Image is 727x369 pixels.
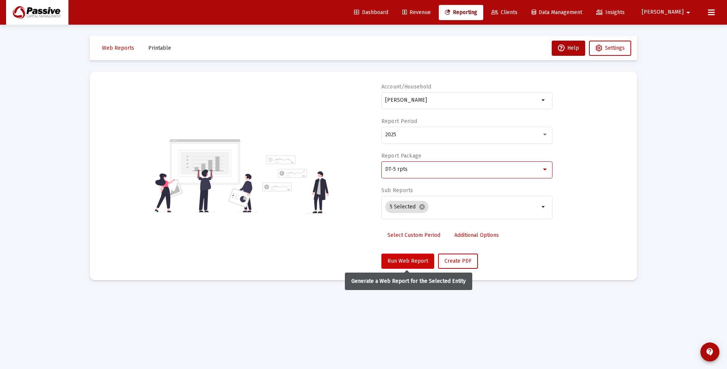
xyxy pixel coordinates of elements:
[385,166,408,172] span: DT-5 rpts
[444,258,471,264] span: Create PDF
[552,41,585,56] button: Help
[485,5,524,20] a: Clients
[354,9,388,16] span: Dashboard
[684,5,693,20] mat-icon: arrow_drop_down
[445,9,477,16] span: Reporting
[385,201,429,213] mat-chip: 5 Selected
[589,41,631,56] button: Settings
[381,153,422,159] label: Report Package
[385,97,539,103] input: Search or select an account or household
[381,254,434,269] button: Run Web Report
[642,9,684,16] span: [PERSON_NAME]
[439,5,483,20] a: Reporting
[539,96,548,105] mat-icon: arrow_drop_down
[381,84,432,90] label: Account/Household
[387,258,428,264] span: Run Web Report
[381,187,413,194] label: Sub Reports
[348,5,394,20] a: Dashboard
[590,5,631,20] a: Insights
[633,5,702,20] button: [PERSON_NAME]
[102,45,134,51] span: Web Reports
[705,347,714,356] mat-icon: contact_support
[262,155,329,213] img: reporting-alt
[532,9,582,16] span: Data Management
[385,199,539,214] mat-chip-list: Selection
[539,202,548,211] mat-icon: arrow_drop_down
[12,5,63,20] img: Dashboard
[605,45,625,51] span: Settings
[385,131,396,138] span: 2025
[491,9,517,16] span: Clients
[525,5,588,20] a: Data Management
[596,9,625,16] span: Insights
[142,41,177,56] button: Printable
[558,45,579,51] span: Help
[148,45,171,51] span: Printable
[387,232,440,238] span: Select Custom Period
[419,203,425,210] mat-icon: cancel
[402,9,431,16] span: Revenue
[396,5,437,20] a: Revenue
[381,118,417,125] label: Report Period
[153,138,258,213] img: reporting
[96,41,140,56] button: Web Reports
[454,232,499,238] span: Additional Options
[438,254,478,269] button: Create PDF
